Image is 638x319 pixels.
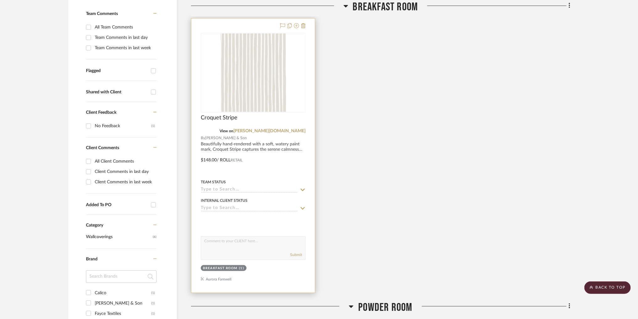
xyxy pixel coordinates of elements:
img: Croquet Stripe [221,34,286,112]
div: [PERSON_NAME] & Son [95,298,151,308]
span: View on [220,129,233,133]
div: (1) [151,121,155,131]
div: All Team Comments [95,22,155,32]
span: Category [86,223,103,228]
div: (1) [151,288,155,298]
div: Internal Client Status [201,198,247,203]
div: Team Comments in last week [95,43,155,53]
div: (1) [151,309,155,319]
span: Croquet Stripe [201,114,237,121]
span: Client Feedback [86,110,116,115]
button: Submit [290,252,302,258]
div: Shared with Client [86,90,148,95]
div: No Feedback [95,121,151,131]
span: Client Comments [86,146,119,150]
div: All Client Comments [95,156,155,166]
div: Added To PO [86,202,148,208]
div: Team Status [201,179,226,185]
span: Brand [86,257,98,261]
a: [PERSON_NAME][DOMAIN_NAME] [233,129,306,133]
input: Type to Search… [201,206,298,212]
span: By [201,135,205,141]
span: Powder Room [358,301,412,314]
div: Fayce Textiles [95,309,151,319]
span: Wallcoverings [86,232,151,242]
div: Client Comments in last week [95,177,155,187]
input: Search Brands [86,270,157,283]
div: Team Comments in last day [95,33,155,43]
span: (6) [153,232,157,242]
scroll-to-top-button: BACK TO TOP [584,281,631,294]
div: (1) [239,266,244,271]
div: Flagged [86,68,148,74]
span: Team Comments [86,12,118,16]
div: Calico [95,288,151,298]
div: Breakfast Room [203,266,237,271]
div: (1) [151,298,155,308]
span: [PERSON_NAME] & Son [205,135,247,141]
div: Client Comments in last day [95,167,155,177]
input: Type to Search… [201,187,298,193]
